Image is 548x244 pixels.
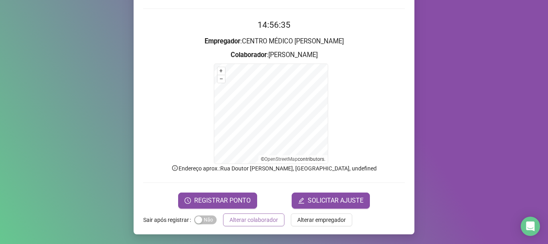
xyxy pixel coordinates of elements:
p: Endereço aprox. : Rua Doutor [PERSON_NAME], [GEOGRAPHIC_DATA], undefined [143,164,405,173]
h3: : CENTRO MÉDICO [PERSON_NAME] [143,36,405,47]
button: editSOLICITAR AJUSTE [292,193,370,209]
div: Open Intercom Messenger [521,217,540,236]
span: REGISTRAR PONTO [194,196,251,205]
span: Alterar colaborador [229,215,278,224]
li: © contributors. [261,156,325,162]
span: Alterar empregador [297,215,346,224]
button: + [217,67,225,75]
span: edit [298,197,304,204]
button: REGISTRAR PONTO [178,193,257,209]
button: Alterar colaborador [223,213,284,226]
span: SOLICITAR AJUSTE [308,196,363,205]
h3: : [PERSON_NAME] [143,50,405,60]
button: – [217,75,225,83]
span: info-circle [171,164,179,172]
strong: Empregador [205,37,240,45]
span: clock-circle [185,197,191,204]
strong: Colaborador [231,51,267,59]
time: 14:56:35 [258,20,290,30]
a: OpenStreetMap [264,156,298,162]
label: Sair após registrar [143,213,194,226]
button: Alterar empregador [291,213,352,226]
